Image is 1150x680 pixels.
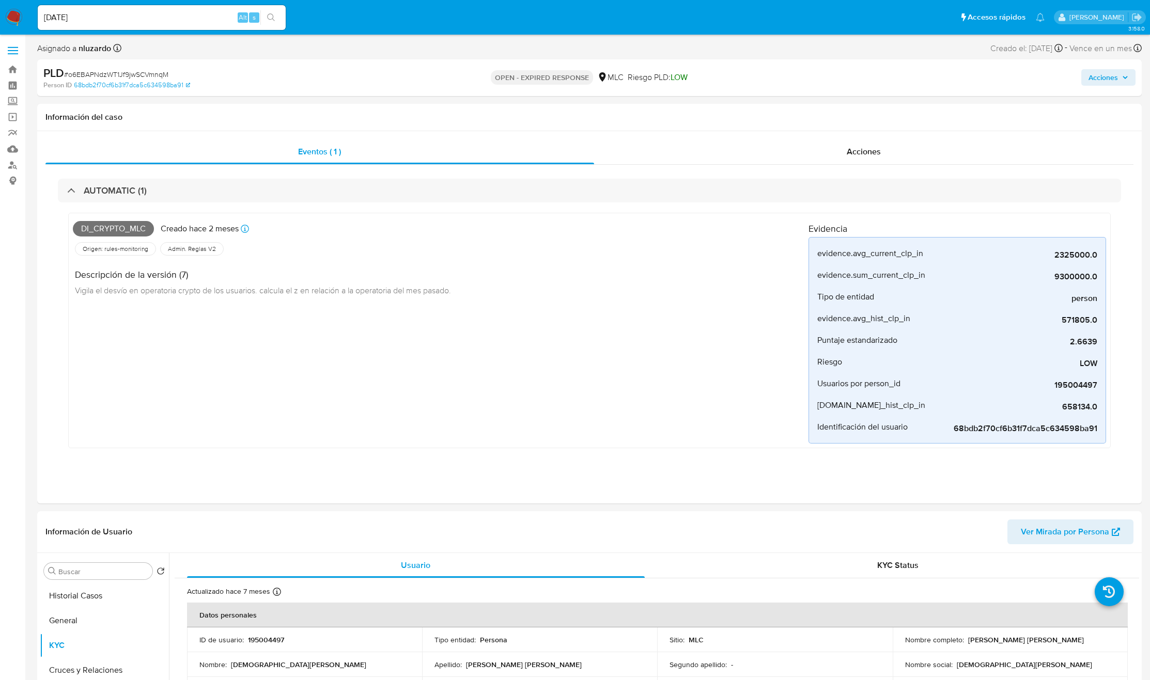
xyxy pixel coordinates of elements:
[37,43,111,54] span: Asignado a
[628,72,688,83] span: Riesgo PLD:
[905,635,964,644] p: Nombre completo :
[45,527,132,537] h1: Información de Usuario
[1036,13,1045,22] a: Notificaciones
[76,42,111,54] b: nluzardo
[43,81,72,90] b: Person ID
[58,567,148,576] input: Buscar
[877,559,919,571] span: KYC Status
[1089,69,1118,86] span: Acciones
[48,567,56,575] button: Buscar
[990,41,1063,55] div: Creado el: [DATE]
[40,608,169,633] button: General
[187,603,1128,627] th: Datos personales
[40,583,169,608] button: Historial Casos
[253,12,256,22] span: s
[670,660,727,669] p: Segundo apellido :
[199,635,244,644] p: ID de usuario :
[58,179,1121,202] div: AUTOMATIC (1)
[43,65,64,81] b: PLD
[689,635,704,644] p: MLC
[731,660,733,669] p: -
[75,269,451,280] h4: Descripción de la versión (7)
[38,11,286,24] input: Buscar usuario o caso...
[75,284,451,296] span: Vigila el desvío en operatoria crypto de los usuarios. calcula el z en relación a la operatoria d...
[1065,41,1067,55] span: -
[957,660,1092,669] p: [DEMOGRAPHIC_DATA][PERSON_NAME]
[847,146,881,157] span: Acciones
[671,71,688,83] span: LOW
[167,245,217,253] span: Admin. Reglas V2
[1007,519,1133,544] button: Ver Mirada por Persona
[480,635,507,644] p: Persona
[64,69,168,80] span: # o6EBAPNdzWT1Jf9jwSCVmnqM
[491,70,593,85] p: OPEN - EXPIRED RESPONSE
[239,12,247,22] span: Alt
[248,635,284,644] p: 195004497
[73,221,154,236] span: Di_crypto_mlc
[74,81,190,90] a: 68bdb2f70cf6b31f7dca5c634598ba91
[968,12,1025,23] span: Accesos rápidos
[905,660,953,669] p: Nombre social :
[82,245,149,253] span: Origen: rules-monitoring
[45,112,1133,122] h1: Información del caso
[670,635,685,644] p: Sitio :
[1131,12,1142,23] a: Salir
[231,660,366,669] p: [DEMOGRAPHIC_DATA][PERSON_NAME]
[199,660,227,669] p: Nombre :
[597,72,624,83] div: MLC
[161,223,239,234] p: Creado hace 2 meses
[1069,43,1132,54] span: Vence en un mes
[434,660,462,669] p: Apellido :
[1069,12,1128,22] p: nicolas.luzardo@mercadolibre.com
[466,660,582,669] p: [PERSON_NAME] [PERSON_NAME]
[157,567,165,578] button: Volver al orden por defecto
[1021,519,1109,544] span: Ver Mirada por Persona
[298,146,341,157] span: Eventos ( 1 )
[40,633,169,658] button: KYC
[434,635,476,644] p: Tipo entidad :
[1081,69,1136,86] button: Acciones
[187,587,270,596] p: Actualizado hace 7 meses
[401,559,430,571] span: Usuario
[260,10,282,25] button: search-icon
[968,635,1084,644] p: [PERSON_NAME] [PERSON_NAME]
[84,185,147,196] h3: AUTOMATIC (1)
